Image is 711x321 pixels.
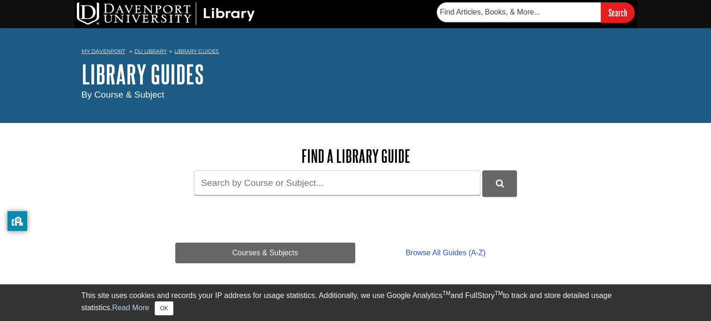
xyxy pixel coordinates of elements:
[112,304,149,312] a: Read More
[601,2,635,23] input: Search
[442,290,450,297] sup: TM
[437,2,635,23] form: Searches DU Library's articles, books, and more
[194,170,480,195] input: Search by Course or Subject...
[495,290,503,297] sup: TM
[82,47,125,55] a: My Davenport
[7,211,27,231] button: privacy banner
[77,2,255,25] img: DU Library
[82,60,630,88] h1: Library Guides
[175,243,356,263] a: Courses & Subjects
[175,146,536,166] h2: Find a Library Guide
[496,179,504,188] i: Search Library Guides
[437,2,601,22] input: Find Articles, Books, & More...
[82,45,630,60] nav: breadcrumb
[174,48,219,54] a: Library Guides
[482,170,517,196] button: DU Library Guides Search
[82,88,630,102] div: By Course & Subject
[155,301,173,315] button: Close
[135,48,167,54] a: DU Library
[82,290,630,315] div: This site uses cookies and records your IP address for usage statistics. Additionally, we use Goo...
[355,243,536,263] a: Browse All Guides (A-Z)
